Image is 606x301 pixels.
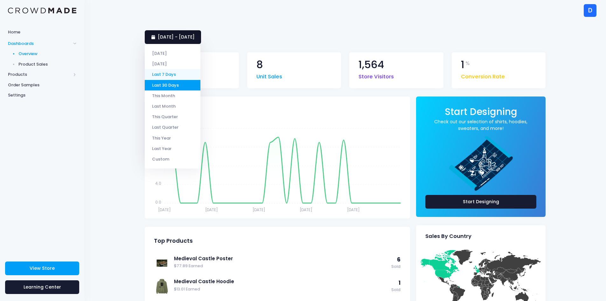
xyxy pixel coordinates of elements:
[425,233,471,240] span: Sales By Country
[145,48,200,59] li: [DATE]
[174,278,388,285] a: Medieval Castle Hoodie
[145,30,201,44] a: [DATE] - [DATE]
[174,255,388,262] a: Medieval Castle Poster
[30,265,55,271] span: View Store
[8,40,71,47] span: Dashboards
[145,154,200,164] li: Custom
[18,51,77,57] span: Overview
[145,143,200,154] li: Last Year
[445,111,517,117] a: Start Designing
[24,284,61,290] span: Learning Center
[5,280,79,294] a: Learning Center
[145,90,200,101] li: This Month
[445,105,517,118] span: Start Designing
[145,59,200,69] li: [DATE]
[5,262,79,275] a: View Store
[8,92,76,98] span: Settings
[174,263,388,269] span: $77.89 Earned
[8,8,76,14] img: Logo
[8,29,76,35] span: Home
[145,122,200,133] li: Last Quarter
[584,4,596,17] div: D
[425,195,536,209] a: Start Designing
[145,133,200,143] li: This Year
[347,207,360,212] tspan: [DATE]
[145,69,200,80] li: Last 7 Days
[253,207,265,212] tspan: [DATE]
[145,80,200,90] li: Last 30 Days
[155,181,161,186] tspan: 4.0
[205,207,218,212] tspan: [DATE]
[359,70,394,81] span: Store Visitors
[8,82,76,88] span: Order Samples
[155,199,161,205] tspan: 0.0
[256,60,263,70] span: 8
[8,71,71,78] span: Products
[359,60,384,70] span: 1,564
[397,256,401,263] span: 6
[391,264,401,270] span: Sold
[465,60,470,67] span: %
[300,207,312,212] tspan: [DATE]
[174,286,388,292] span: $13.01 Earned
[18,61,77,68] span: Product Sales
[154,238,193,244] span: Top Products
[461,60,464,70] span: 1
[399,279,401,287] span: 1
[145,111,200,122] li: This Quarter
[158,207,171,212] tspan: [DATE]
[158,34,195,40] span: [DATE] - [DATE]
[425,118,536,132] a: Check out our selection of shirts, hoodies, sweaters, and more!
[256,70,282,81] span: Unit Sales
[391,287,401,293] span: Sold
[461,70,505,81] span: Conversion Rate
[145,101,200,111] li: Last Month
